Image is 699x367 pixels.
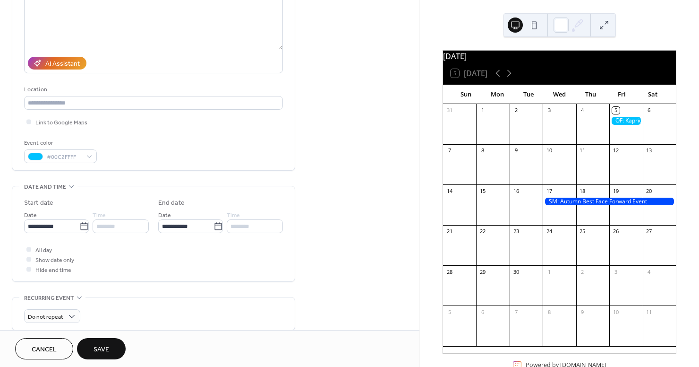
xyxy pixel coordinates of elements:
[512,187,520,194] div: 16
[612,268,619,275] div: 3
[646,228,653,235] div: 27
[546,147,553,154] div: 10
[446,107,453,114] div: 31
[612,228,619,235] div: 26
[579,268,586,275] div: 2
[28,57,86,70] button: AI Assistant
[482,85,513,104] div: Mon
[646,147,653,154] div: 13
[546,187,553,194] div: 17
[479,187,486,194] div: 15
[612,187,619,194] div: 19
[512,228,520,235] div: 23
[479,228,486,235] div: 22
[512,147,520,154] div: 9
[479,308,486,315] div: 6
[546,268,553,275] div: 1
[451,85,482,104] div: Sun
[24,85,281,95] div: Location
[158,198,185,208] div: End date
[479,268,486,275] div: 29
[579,107,586,114] div: 4
[443,51,676,62] div: [DATE]
[479,147,486,154] div: 8
[646,107,653,114] div: 6
[77,338,126,359] button: Save
[544,85,575,104] div: Wed
[32,345,57,355] span: Cancel
[546,228,553,235] div: 24
[93,210,106,220] span: Time
[24,293,74,303] span: Recurring event
[45,59,80,69] div: AI Assistant
[612,147,619,154] div: 12
[15,338,73,359] button: Cancel
[227,210,240,220] span: Time
[35,118,87,128] span: Link to Google Maps
[446,268,453,275] div: 28
[35,255,74,265] span: Show date only
[606,85,637,104] div: Fri
[543,198,676,206] div: SM: Autumn Best Face Forward Event
[546,107,553,114] div: 3
[446,147,453,154] div: 7
[609,117,642,125] div: OF: Kaprice's Voyeur Show
[646,187,653,194] div: 20
[35,265,71,275] span: Hide end time
[446,228,453,235] div: 21
[612,308,619,315] div: 10
[446,187,453,194] div: 14
[612,107,619,114] div: 5
[512,107,520,114] div: 2
[158,210,171,220] span: Date
[575,85,606,104] div: Thu
[24,210,37,220] span: Date
[579,187,586,194] div: 18
[579,228,586,235] div: 25
[546,308,553,315] div: 8
[512,308,520,315] div: 7
[646,268,653,275] div: 4
[35,245,52,255] span: All day
[579,308,586,315] div: 9
[24,182,66,192] span: Date and time
[479,107,486,114] div: 1
[24,138,95,148] div: Event color
[646,308,653,315] div: 11
[446,308,453,315] div: 5
[513,85,544,104] div: Tue
[47,152,82,162] span: #00C2FFFF
[28,312,63,323] span: Do not repeat
[637,85,668,104] div: Sat
[579,147,586,154] div: 11
[512,268,520,275] div: 30
[94,345,109,355] span: Save
[24,198,53,208] div: Start date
